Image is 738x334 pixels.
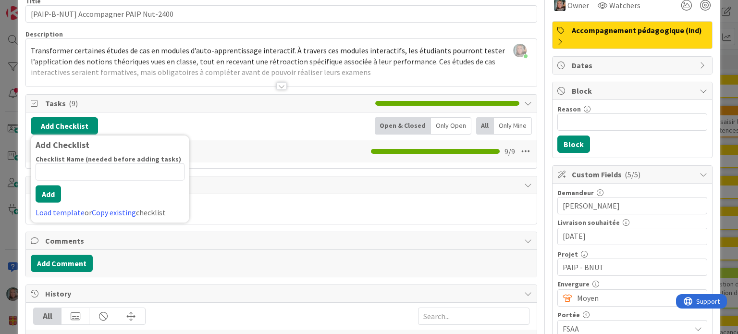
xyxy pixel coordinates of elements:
[69,99,78,108] span: ( 9 )
[92,208,136,217] a: Copy existing
[45,179,519,191] span: Links
[476,117,494,135] div: All
[20,1,44,13] span: Support
[572,25,707,36] span: Accompagnement pédagogique (ind)
[557,105,581,113] label: Reason
[25,30,63,38] span: Description
[572,60,695,71] span: Dates
[431,117,471,135] div: Only Open
[557,219,707,226] div: Livraison souhaitée
[557,281,707,287] div: Envergure
[494,117,532,135] div: Only Mine
[25,5,537,23] input: type card name here...
[557,188,594,197] label: Demandeur
[557,136,590,153] button: Block
[45,288,519,299] span: History
[45,98,370,109] span: Tasks
[563,228,702,245] input: MM/DD/YYYY
[557,250,578,259] label: Projet
[572,85,695,97] span: Block
[504,146,515,157] span: 9 / 9
[36,155,181,163] label: Checklist Name (needed before adding tasks)
[418,308,529,325] input: Search...
[36,207,184,218] div: or checklist
[31,255,93,272] button: Add Comment
[31,117,98,135] button: Add Checklist
[572,169,695,180] span: Custom Fields
[513,44,527,57] img: pF3T7KHogI34zmrjy01GayrrelG2yDT7.jpg
[36,208,85,217] a: Load template
[31,46,506,77] span: Transformer certaines études de cas en modules d’auto-apprentissage interactif. À travers ces mod...
[625,170,640,179] span: ( 5/5 )
[36,140,184,150] div: Add Checklist
[36,186,61,203] button: Add
[557,311,707,318] div: Portée
[34,308,61,324] div: All
[577,291,686,305] span: Moyen
[375,117,431,135] div: Open & Closed
[45,235,519,247] span: Comments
